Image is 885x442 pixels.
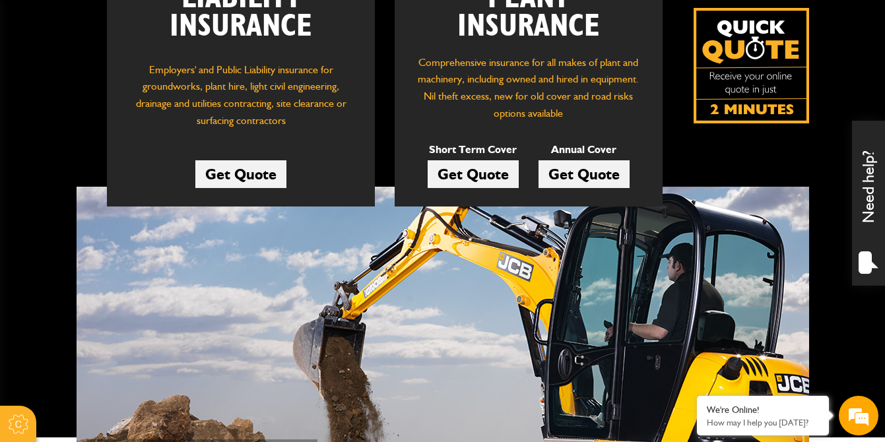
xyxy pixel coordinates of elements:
div: Need help? [852,121,885,286]
p: How may I help you today? [707,418,819,427]
div: We're Online! [707,404,819,416]
textarea: Type your message and hit 'Enter' [17,239,241,334]
p: Comprehensive insurance for all makes of plant and machinery, including owned and hired in equipm... [414,54,643,121]
div: Chat with us now [69,74,222,91]
a: Get Quote [195,160,286,188]
a: Get Quote [539,160,630,188]
img: Quick Quote [694,8,809,123]
input: Enter your last name [17,122,241,151]
div: Minimize live chat window [216,7,248,38]
img: d_20077148190_company_1631870298795_20077148190 [22,73,55,92]
p: Short Term Cover [428,141,519,158]
p: Employers' and Public Liability insurance for groundworks, plant hire, light civil engineering, d... [127,61,355,136]
em: Start Chat [180,345,240,363]
a: Get your insurance quote isn just 2-minutes [694,8,809,123]
input: Enter your phone number [17,200,241,229]
a: Get Quote [428,160,519,188]
input: Enter your email address [17,161,241,190]
p: Annual Cover [539,141,630,158]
